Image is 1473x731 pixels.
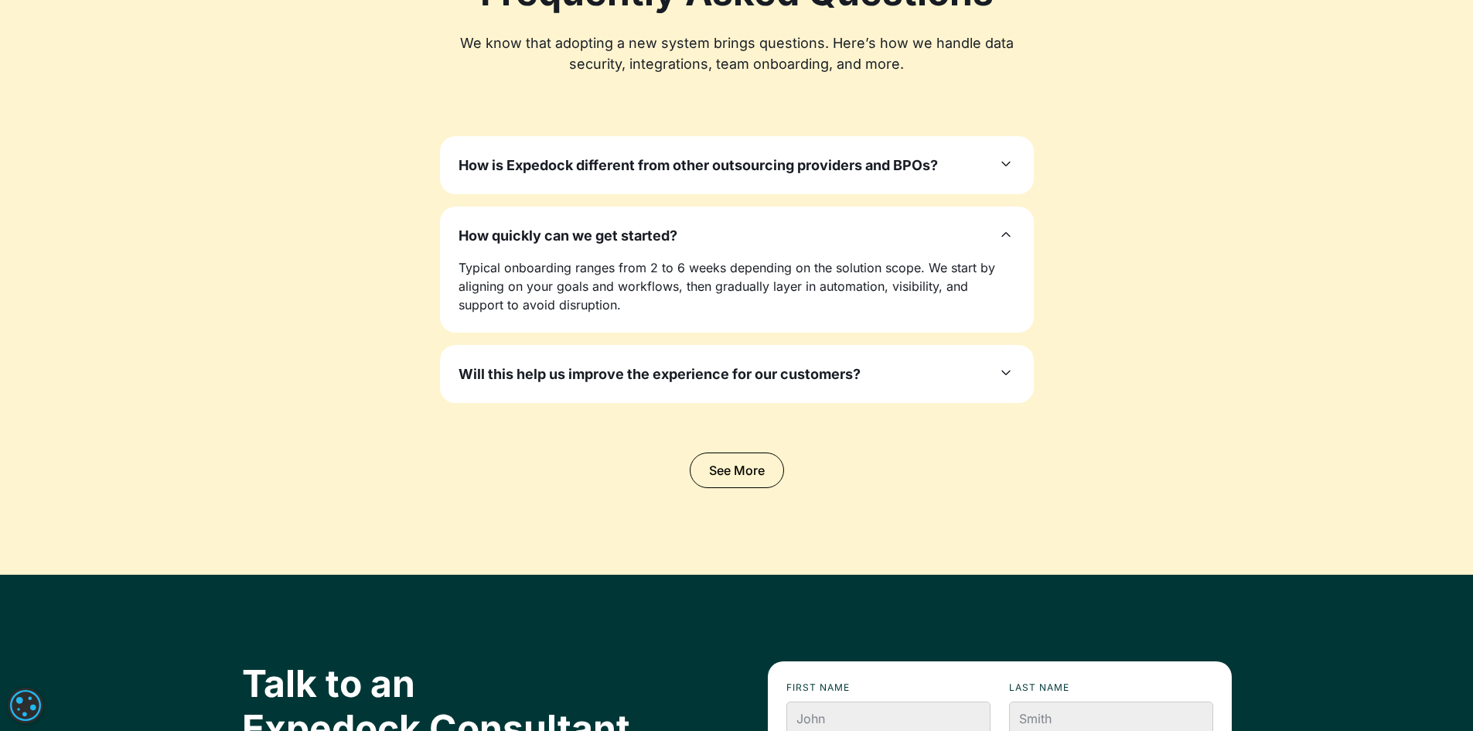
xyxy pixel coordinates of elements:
[440,32,1034,74] div: We know that adopting a new system brings questions. Here’s how we handle data security, integrat...
[459,258,1015,314] p: Typical onboarding ranges from 2 to 6 weeks depending on the solution scope. We start by aligning...
[459,155,938,176] h3: How is Expedock different from other outsourcing providers and BPOs?
[786,680,991,695] label: First name
[1009,680,1213,695] label: Last name
[690,453,784,488] a: See More
[459,225,677,246] h3: How quickly can we get started?
[1396,657,1473,731] iframe: Chat Widget
[459,364,861,384] h3: Will this help us improve the experience for our customers?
